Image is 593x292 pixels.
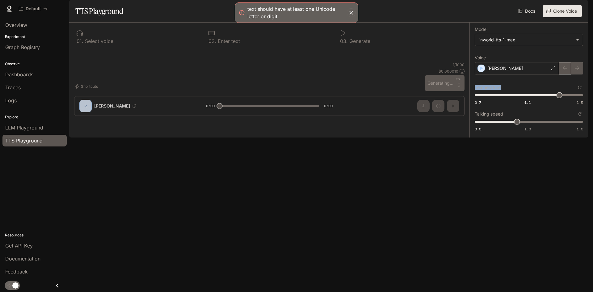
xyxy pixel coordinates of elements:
[543,5,582,17] button: Clone Voice
[524,126,531,132] span: 1.0
[208,39,216,44] p: 0 2 .
[77,39,83,44] p: 0 1 .
[348,39,370,44] p: Generate
[475,85,501,90] p: Temperature
[475,100,481,105] span: 0.7
[479,37,573,43] div: inworld-tts-1-max
[576,111,583,117] button: Reset to default
[247,5,346,20] div: text should have at least one Unicode letter or digit.
[475,27,487,32] p: Model
[517,5,538,17] a: Docs
[475,126,481,132] span: 0.5
[577,126,583,132] span: 1.5
[475,34,583,46] div: inworld-tts-1-max
[576,84,583,91] button: Reset to default
[75,5,123,17] h1: TTS Playground
[439,69,458,74] p: $ 0.000010
[16,2,50,15] button: All workspaces
[74,81,100,91] button: Shortcuts
[340,39,348,44] p: 0 3 .
[26,6,41,11] p: Default
[577,100,583,105] span: 1.5
[475,56,486,60] p: Voice
[453,62,465,67] p: 1 / 1000
[487,65,523,71] p: [PERSON_NAME]
[216,39,240,44] p: Enter text
[524,100,531,105] span: 1.1
[83,39,113,44] p: Select voice
[475,112,503,116] p: Talking speed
